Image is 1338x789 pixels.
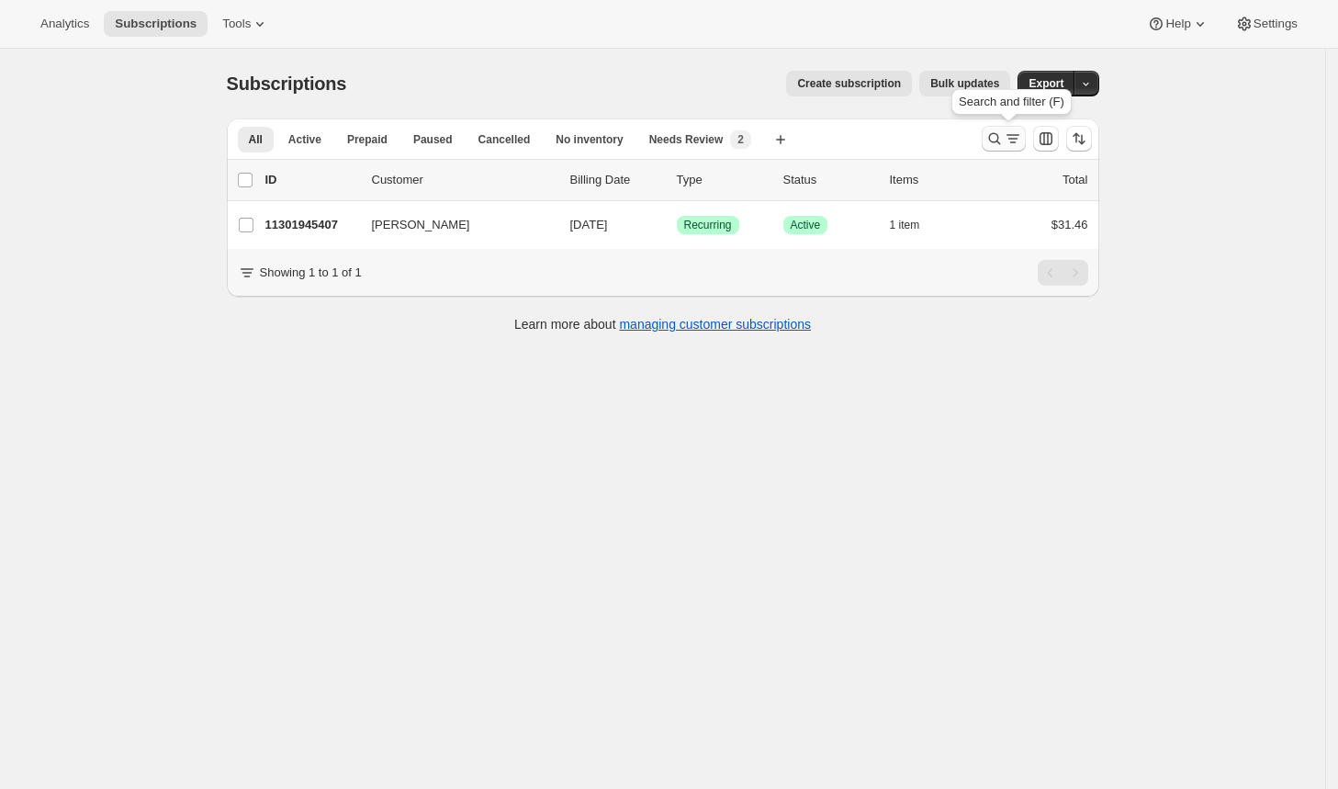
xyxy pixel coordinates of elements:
span: Recurring [684,218,732,232]
span: Create subscription [797,76,901,91]
button: Customize table column order and visibility [1033,126,1059,152]
button: Export [1018,71,1074,96]
nav: Pagination [1038,260,1088,286]
p: 11301945407 [265,216,357,234]
span: Subscriptions [115,17,197,31]
span: Analytics [40,17,89,31]
button: Create new view [766,127,795,152]
span: 1 item [890,218,920,232]
span: Tools [222,17,251,31]
button: Analytics [29,11,100,37]
p: Status [783,171,875,189]
span: Needs Review [649,132,724,147]
span: [PERSON_NAME] [372,216,470,234]
span: 2 [737,132,744,147]
div: Type [677,171,769,189]
button: [PERSON_NAME] [361,210,545,240]
span: Active [791,218,821,232]
button: Create subscription [786,71,912,96]
span: Subscriptions [227,73,347,94]
span: $31.46 [1051,218,1088,231]
button: Help [1136,11,1220,37]
span: Paused [413,132,453,147]
button: Settings [1224,11,1309,37]
p: Total [1063,171,1087,189]
button: Search and filter results [982,126,1026,152]
span: Prepaid [347,132,388,147]
button: 1 item [890,212,940,238]
div: IDCustomerBilling DateTypeStatusItemsTotal [265,171,1088,189]
span: Settings [1254,17,1298,31]
p: ID [265,171,357,189]
span: Cancelled [478,132,531,147]
p: Showing 1 to 1 of 1 [260,264,362,282]
p: Customer [372,171,556,189]
button: Subscriptions [104,11,208,37]
button: Sort the results [1066,126,1092,152]
a: managing customer subscriptions [619,317,811,332]
span: All [249,132,263,147]
span: Active [288,132,321,147]
button: Bulk updates [919,71,1010,96]
span: No inventory [556,132,623,147]
span: [DATE] [570,218,608,231]
span: Export [1029,76,1063,91]
div: 11301945407[PERSON_NAME][DATE]SuccessRecurringSuccessActive1 item$31.46 [265,212,1088,238]
button: Tools [211,11,280,37]
span: Bulk updates [930,76,999,91]
p: Billing Date [570,171,662,189]
div: Items [890,171,982,189]
span: Help [1165,17,1190,31]
p: Learn more about [514,315,811,333]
